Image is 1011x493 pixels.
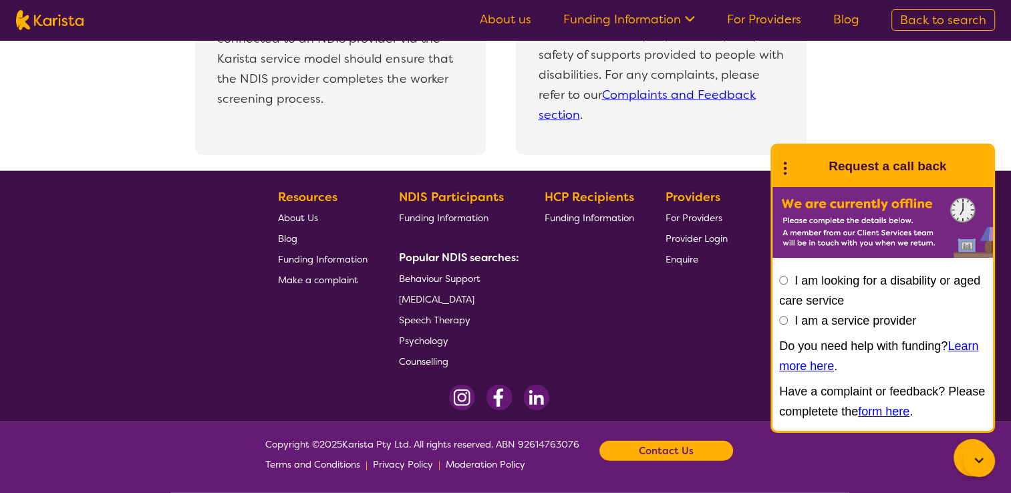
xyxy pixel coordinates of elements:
[538,87,755,123] a: Complaints and Feedback section
[446,454,525,474] a: Moderation Policy
[666,253,698,265] span: Enquire
[399,189,504,205] b: NDIS Participants
[399,335,448,347] span: Psychology
[373,458,433,470] span: Privacy Policy
[727,11,801,27] a: For Providers
[772,187,993,258] img: Karista offline chat form to request call back
[545,207,634,228] a: Funding Information
[666,212,722,224] span: For Providers
[779,274,980,307] label: I am looking for a disability or aged care service
[545,189,634,205] b: HCP Recipients
[666,232,728,244] span: Provider Login
[480,11,531,27] a: About us
[891,9,995,31] a: Back to search
[399,293,474,305] span: [MEDICAL_DATA]
[563,11,695,27] a: Funding Information
[278,189,337,205] b: Resources
[278,253,368,265] span: Funding Information
[858,405,909,418] a: form here
[900,12,986,28] span: Back to search
[278,274,358,286] span: Make a complaint
[666,228,728,249] a: Provider Login
[833,11,859,27] a: Blog
[366,454,368,474] p: |
[438,454,440,474] p: |
[399,268,514,289] a: Behaviour Support
[666,207,728,228] a: For Providers
[278,212,318,224] span: About Us
[446,458,525,470] span: Moderation Policy
[779,381,986,422] p: Have a complaint or feedback? Please completete the .
[278,269,368,290] a: Make a complaint
[666,189,720,205] b: Providers
[399,355,448,367] span: Counselling
[278,228,368,249] a: Blog
[639,441,694,461] b: Contact Us
[265,454,360,474] a: Terms and Conditions
[278,249,368,269] a: Funding Information
[399,309,514,330] a: Speech Therapy
[954,439,991,476] button: Channel Menu
[278,232,297,244] span: Blog
[779,336,986,376] p: Do you need help with funding? .
[545,212,634,224] span: Funding Information
[399,212,488,224] span: Funding Information
[523,385,549,411] img: LinkedIn
[399,289,514,309] a: [MEDICAL_DATA]
[399,207,514,228] a: Funding Information
[399,314,470,326] span: Speech Therapy
[829,156,946,176] h1: Request a call back
[399,351,514,371] a: Counselling
[449,385,475,411] img: Instagram
[399,251,519,265] b: Popular NDIS searches:
[399,330,514,351] a: Psychology
[265,434,579,474] span: Copyright © 2025 Karista Pty Ltd. All rights reserved. ABN 92614763076
[16,10,84,30] img: Karista logo
[265,458,360,470] span: Terms and Conditions
[794,153,821,180] img: Karista
[278,207,368,228] a: About Us
[486,385,513,411] img: Facebook
[399,273,480,285] span: Behaviour Support
[795,314,916,327] label: I am a service provider
[666,249,728,269] a: Enquire
[373,454,433,474] a: Privacy Policy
